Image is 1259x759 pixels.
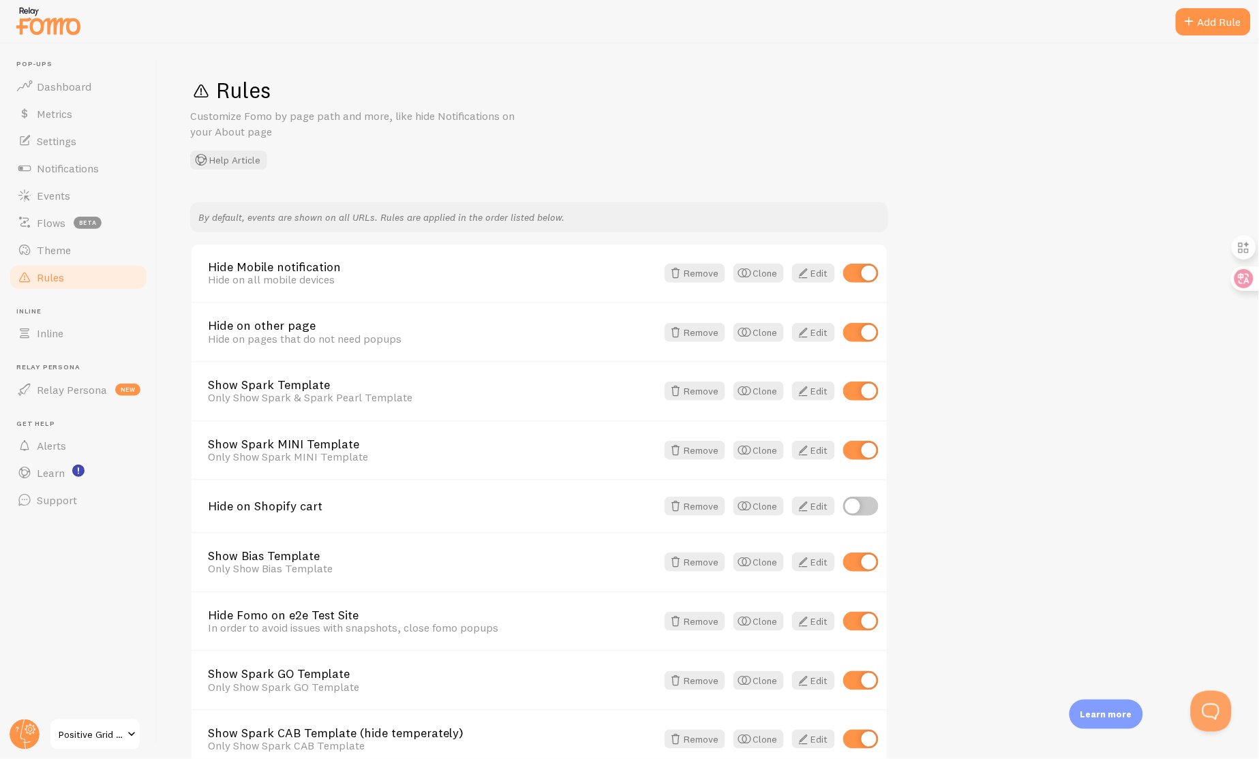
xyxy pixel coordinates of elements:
[8,155,149,182] a: Notifications
[8,459,149,486] a: Learn
[16,60,149,69] span: Pop-ups
[208,379,656,391] a: Show Spark Template
[733,612,784,631] button: Clone
[792,730,835,749] a: Edit
[208,727,656,739] a: Show Spark CAB Template (hide temperately)
[208,450,656,463] div: Only Show Spark MINI Template
[37,466,65,480] span: Learn
[190,76,1226,104] h1: Rules
[8,236,149,264] a: Theme
[792,553,835,572] a: Edit
[208,438,656,450] a: Show Spark MINI Template
[208,562,656,574] div: Only Show Bias Template
[59,726,123,743] span: Positive Grid AU Shopify
[208,273,656,285] div: Hide on all mobile devices
[665,382,725,401] button: Remove
[665,323,725,342] button: Remove
[37,243,71,257] span: Theme
[208,668,656,680] a: Show Spark GO Template
[8,320,149,347] a: Inline
[665,553,725,572] button: Remove
[208,261,656,273] a: Hide Mobile notification
[190,108,517,140] p: Customize Fomo by page path and more, like hide Notifications on your About page
[208,332,656,345] div: Hide on pages that do not need popups
[37,107,72,121] span: Metrics
[1080,708,1132,721] p: Learn more
[14,3,82,38] img: fomo-relay-logo-orange.svg
[792,264,835,283] a: Edit
[665,612,725,631] button: Remove
[37,493,77,507] span: Support
[8,486,149,514] a: Support
[208,550,656,562] a: Show Bias Template
[665,730,725,749] button: Remove
[733,497,784,516] button: Clone
[8,100,149,127] a: Metrics
[37,189,70,202] span: Events
[72,465,85,477] svg: <p>Watch New Feature Tutorials!</p>
[733,553,784,572] button: Clone
[665,441,725,460] button: Remove
[37,326,63,340] span: Inline
[665,671,725,690] button: Remove
[208,391,656,403] div: Only Show Spark & Spark Pearl Template
[37,134,76,148] span: Settings
[733,323,784,342] button: Clone
[37,439,66,452] span: Alerts
[665,497,725,516] button: Remove
[208,320,656,332] a: Hide on other page
[792,323,835,342] a: Edit
[8,182,149,209] a: Events
[792,441,835,460] a: Edit
[1070,700,1143,729] div: Learn more
[37,216,65,230] span: Flows
[37,270,64,284] span: Rules
[792,612,835,631] a: Edit
[198,211,880,224] p: By default, events are shown on all URLs. Rules are applied in the order listed below.
[37,383,107,397] span: Relay Persona
[208,621,656,634] div: In order to avoid issues with snapshots, close fomo popups
[16,363,149,372] span: Relay Persona
[208,609,656,621] a: Hide Fomo on e2e Test Site
[208,500,656,512] a: Hide on Shopify cart
[792,497,835,516] a: Edit
[8,376,149,403] a: Relay Persona new
[733,441,784,460] button: Clone
[49,718,141,751] a: Positive Grid AU Shopify
[37,80,91,93] span: Dashboard
[190,151,267,170] button: Help Article
[733,671,784,690] button: Clone
[733,264,784,283] button: Clone
[792,382,835,401] a: Edit
[8,432,149,459] a: Alerts
[8,209,149,236] a: Flows beta
[1191,691,1232,732] iframe: Help Scout Beacon - Open
[8,73,149,100] a: Dashboard
[8,127,149,155] a: Settings
[665,264,725,283] button: Remove
[208,681,656,693] div: Only Show Spark GO Template
[8,264,149,291] a: Rules
[16,420,149,429] span: Get Help
[16,307,149,316] span: Inline
[792,671,835,690] a: Edit
[733,730,784,749] button: Clone
[74,217,102,229] span: beta
[37,161,99,175] span: Notifications
[733,382,784,401] button: Clone
[208,739,656,752] div: Only Show Spark CAB Template
[115,384,140,396] span: new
